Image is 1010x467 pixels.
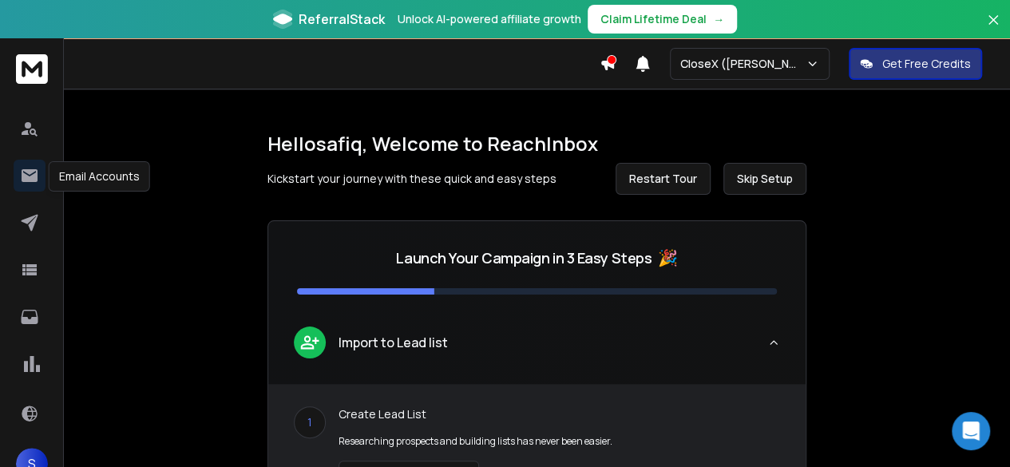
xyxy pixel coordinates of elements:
div: Open Intercom Messenger [952,412,990,450]
span: ReferralStack [299,10,385,29]
button: Claim Lifetime Deal→ [588,5,737,34]
p: Kickstart your journey with these quick and easy steps [267,171,556,187]
h1: Hello safiq , Welcome to ReachInbox [267,131,806,156]
button: Restart Tour [616,163,711,195]
img: lead [299,332,320,352]
button: Get Free Credits [849,48,982,80]
p: Launch Your Campaign in 3 Easy Steps [396,247,652,269]
span: → [713,11,724,27]
p: Researching prospects and building lists has never been easier. [339,435,780,448]
div: Email Accounts [49,161,150,192]
p: Import to Lead list [339,333,448,352]
div: 1 [294,406,326,438]
button: Skip Setup [723,163,806,195]
p: Get Free Credits [882,56,971,72]
p: Create Lead List [339,406,780,422]
p: CloseX ([PERSON_NAME]) [680,56,806,72]
button: leadImport to Lead list [268,314,806,384]
p: Unlock AI-powered affiliate growth [398,11,581,27]
span: Skip Setup [737,171,793,187]
span: 🎉 [658,247,678,269]
button: Close banner [983,10,1004,48]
